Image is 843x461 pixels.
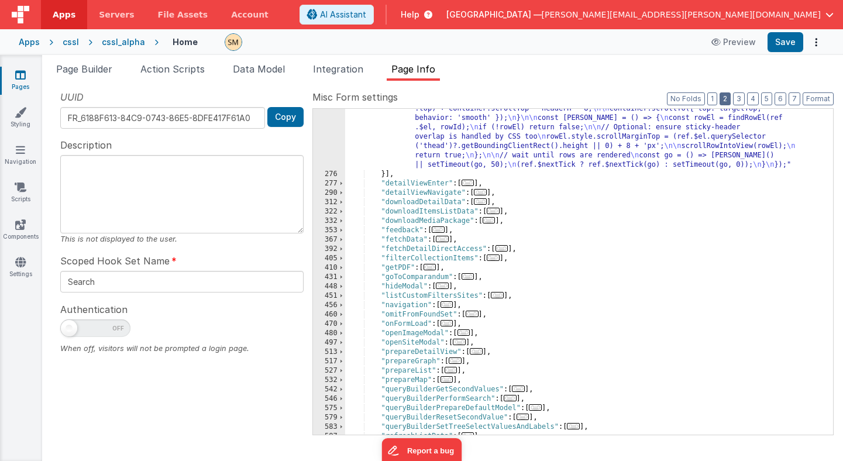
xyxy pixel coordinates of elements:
span: ... [424,264,436,270]
span: Scoped Hook Set Name [60,254,170,268]
span: ... [453,339,466,345]
span: [PERSON_NAME][EMAIL_ADDRESS][PERSON_NAME][DOMAIN_NAME] [542,9,821,20]
button: 3 [733,92,745,105]
span: ... [449,357,462,364]
div: 392 [313,245,345,254]
div: 367 [313,235,345,245]
span: ... [436,236,449,242]
div: 527 [313,366,345,376]
span: Misc Form settings [312,90,398,104]
div: 575 [313,404,345,413]
span: ... [491,292,504,298]
div: 579 [313,413,345,422]
span: [GEOGRAPHIC_DATA] — [446,9,542,20]
button: 5 [761,92,772,105]
span: Authentication [60,302,128,316]
div: Apps [19,36,40,48]
div: 587 [313,432,345,441]
button: Format [803,92,834,105]
span: Action Scripts [140,63,205,75]
span: Integration [313,63,363,75]
button: 1 [707,92,717,105]
span: ... [441,320,453,326]
button: Options [808,34,824,50]
div: 332 [313,216,345,226]
div: 353 [313,226,345,235]
div: 405 [313,254,345,263]
div: cssl_alpha [102,36,145,48]
span: ... [441,301,453,308]
button: 6 [775,92,786,105]
span: ... [474,198,487,205]
div: 448 [313,282,345,291]
div: 470 [313,319,345,329]
span: ... [462,432,474,439]
div: When off, visitors will not be prompted a login page. [60,343,304,354]
span: ... [483,217,496,223]
button: [GEOGRAPHIC_DATA] — [PERSON_NAME][EMAIL_ADDRESS][PERSON_NAME][DOMAIN_NAME] [446,9,834,20]
div: 276 [313,170,345,179]
span: Help [401,9,419,20]
span: ... [470,348,483,355]
div: 290 [313,188,345,198]
button: Save [768,32,803,52]
span: ... [496,245,508,252]
span: Servers [99,9,134,20]
div: 542 [313,385,345,394]
img: e9616e60dfe10b317d64a5e98ec8e357 [225,34,242,50]
span: ... [457,329,470,336]
button: Copy [267,107,304,127]
div: 460 [313,310,345,319]
button: 7 [789,92,800,105]
span: ... [474,189,487,195]
span: Data Model [233,63,285,75]
span: ... [462,180,474,186]
span: Page Info [391,63,435,75]
div: cssl [63,36,79,48]
span: ... [466,311,479,317]
span: ... [504,395,517,401]
button: 2 [720,92,731,105]
div: 517 [313,357,345,366]
div: 546 [313,394,345,404]
span: Description [60,138,112,152]
span: ... [462,273,474,280]
button: Preview [704,33,763,51]
span: ... [436,283,449,289]
span: ... [432,226,445,233]
span: ... [567,423,580,429]
div: 513 [313,348,345,357]
div: 312 [313,198,345,207]
span: ... [441,376,453,383]
span: Page Builder [56,63,112,75]
h4: Home [173,37,198,46]
div: 410 [313,263,345,273]
div: 480 [313,329,345,338]
div: 451 [313,291,345,301]
span: ... [517,414,529,420]
div: 277 [313,179,345,188]
div: 456 [313,301,345,310]
button: 4 [747,92,759,105]
span: ... [487,254,500,261]
span: ... [512,386,525,392]
div: This is not displayed to the user. [60,233,304,245]
span: AI Assistant [320,9,366,20]
span: File Assets [158,9,208,20]
button: AI Assistant [300,5,374,25]
div: 583 [313,422,345,432]
div: 322 [313,207,345,216]
div: 497 [313,338,345,348]
span: ... [445,367,457,373]
span: ... [487,208,500,214]
span: Apps [53,9,75,20]
button: No Folds [667,92,705,105]
div: 532 [313,376,345,385]
span: ... [529,404,542,411]
div: 431 [313,273,345,282]
span: UUID [60,90,84,104]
